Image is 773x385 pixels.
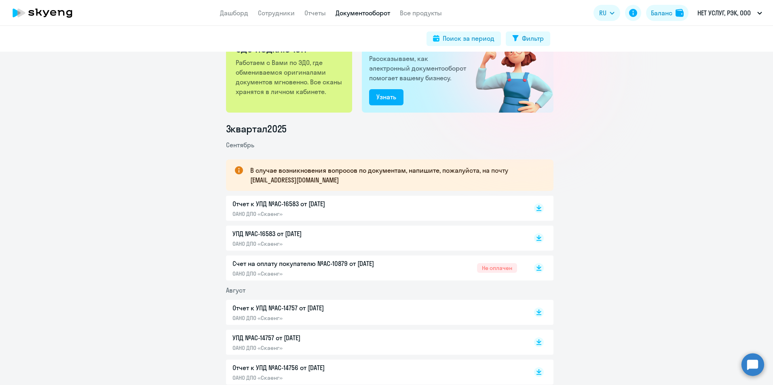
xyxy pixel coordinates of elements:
button: Фильтр [506,31,550,46]
p: Работаем с Вами по ЭДО, где обмениваемся оригиналами документов мгновенно. Все сканы хранятся в л... [236,58,344,96]
button: Поиск за период [427,31,501,46]
span: Сентябрь [226,141,254,149]
p: Счет на оплату покупателю №AC-10879 от [DATE] [232,259,402,268]
p: Отчет к УПД №AC-14756 от [DATE] [232,363,402,372]
span: Не оплачен [477,263,517,273]
a: Отчет к УПД №AC-14757 от [DATE]ОАНО ДПО «Скаенг» [232,303,517,322]
p: ОАНО ДПО «Скаенг» [232,344,402,352]
p: ОАНО ДПО «Скаенг» [232,270,402,277]
span: Август [226,286,245,294]
li: 3 квартал 2025 [226,122,553,135]
a: Сотрудники [258,9,295,17]
p: ОАНО ДПО «Скаенг» [232,210,402,218]
a: Дашборд [220,9,248,17]
a: УПД №AC-16583 от [DATE]ОАНО ДПО «Скаенг» [232,229,517,247]
p: В случае возникновения вопросов по документам, напишите, пожалуйста, на почту [EMAIL_ADDRESS][DOM... [250,165,539,185]
span: RU [599,8,606,18]
p: Рассказываем, как электронный документооборот помогает вашему бизнесу. [369,54,469,83]
a: Счет на оплату покупателю №AC-10879 от [DATE]ОАНО ДПО «Скаенг»Не оплачен [232,259,517,277]
button: НЕТ УСЛУГ, РЭК, ООО [693,3,766,23]
div: Фильтр [522,33,544,43]
a: Отчеты [304,9,326,17]
p: Отчет к УПД №AC-16583 от [DATE] [232,199,402,209]
p: НЕТ УСЛУГ, РЭК, ООО [697,8,751,18]
a: Отчет к УПД №AC-16583 от [DATE]ОАНО ДПО «Скаенг» [232,199,517,218]
button: Узнать [369,89,403,105]
p: УПД №AC-16583 от [DATE] [232,229,402,239]
div: Узнать [376,92,396,102]
img: balance [676,9,684,17]
a: Все продукты [400,9,442,17]
div: Баланс [651,8,672,18]
img: connected [463,21,553,113]
p: ОАНО ДПО «Скаенг» [232,240,402,247]
p: ОАНО ДПО «Скаенг» [232,374,402,381]
a: Документооборот [336,9,390,17]
p: Отчет к УПД №AC-14757 от [DATE] [232,303,402,313]
p: УПД №AC-14757 от [DATE] [232,333,402,343]
button: Балансbalance [646,5,689,21]
a: УПД №AC-14757 от [DATE]ОАНО ДПО «Скаенг» [232,333,517,352]
a: Отчет к УПД №AC-14756 от [DATE]ОАНО ДПО «Скаенг» [232,363,517,381]
div: Поиск за период [443,33,494,43]
p: ОАНО ДПО «Скаенг» [232,314,402,322]
button: RU [593,5,620,21]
